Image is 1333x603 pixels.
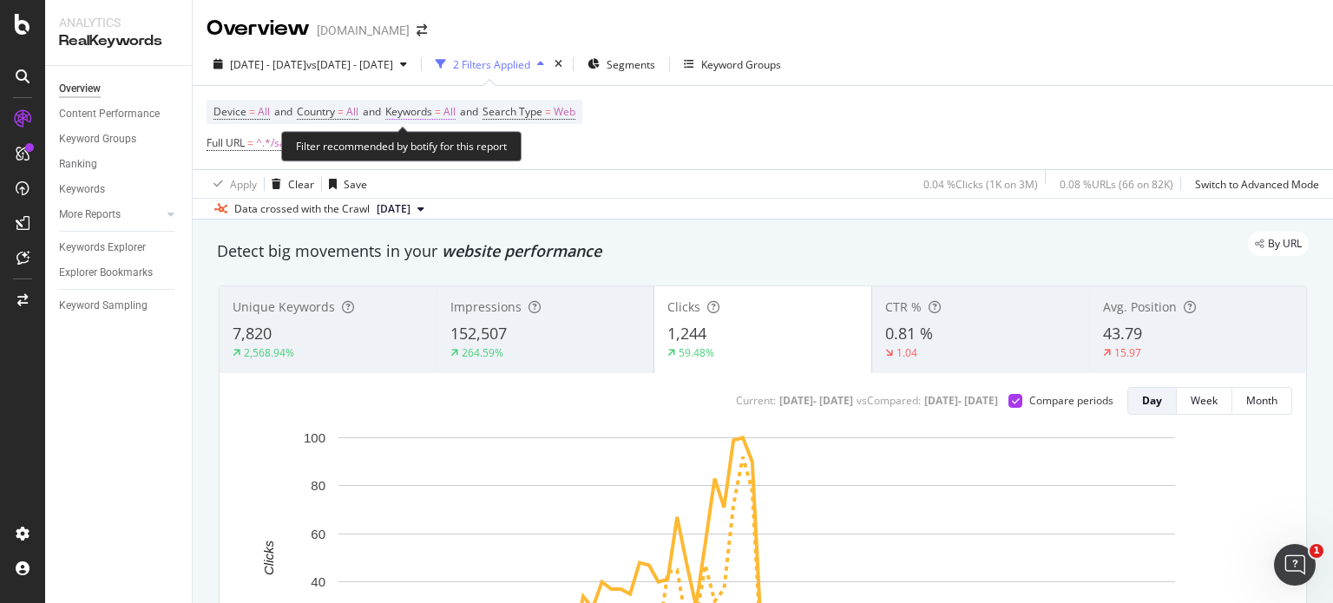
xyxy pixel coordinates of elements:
[59,80,180,98] a: Overview
[450,298,522,315] span: Impressions
[607,57,655,72] span: Segments
[1248,232,1309,256] div: legacy label
[885,323,933,344] span: 0.81 %
[1114,345,1141,360] div: 15.97
[59,297,148,315] div: Keyword Sampling
[234,201,370,217] div: Data crossed with the Crawl
[1060,177,1173,192] div: 0.08 % URLs ( 66 on 82K )
[429,50,551,78] button: 2 Filters Applied
[1103,298,1177,315] span: Avg. Position
[207,170,257,198] button: Apply
[311,527,325,541] text: 60
[460,104,478,119] span: and
[59,239,146,257] div: Keywords Explorer
[244,345,294,360] div: 2,568.94%
[701,57,781,72] div: Keyword Groups
[59,130,136,148] div: Keyword Groups
[59,239,180,257] a: Keywords Explorer
[322,170,367,198] button: Save
[377,201,410,217] span: 2025 Mar. 30th
[261,540,276,574] text: Clicks
[59,206,121,224] div: More Reports
[370,199,431,220] button: [DATE]
[306,57,393,72] span: vs [DATE] - [DATE]
[385,104,432,119] span: Keywords
[1246,393,1277,408] div: Month
[59,80,101,98] div: Overview
[581,50,662,78] button: Segments
[59,105,180,123] a: Content Performance
[258,100,270,124] span: All
[1268,239,1302,249] span: By URL
[207,50,414,78] button: [DATE] - [DATE]vs[DATE] - [DATE]
[265,170,314,198] button: Clear
[736,393,776,408] div: Current:
[59,264,153,282] div: Explorer Bookmarks
[59,155,180,174] a: Ranking
[230,177,257,192] div: Apply
[59,31,178,51] div: RealKeywords
[1142,393,1162,408] div: Day
[247,135,253,150] span: =
[207,135,245,150] span: Full URL
[59,264,180,282] a: Explorer Bookmarks
[1195,177,1319,192] div: Switch to Advanced Mode
[59,297,180,315] a: Keyword Sampling
[417,24,427,36] div: arrow-right-arrow-left
[59,206,162,224] a: More Reports
[551,56,566,73] div: times
[213,104,246,119] span: Device
[677,50,788,78] button: Keyword Groups
[667,323,706,344] span: 1,244
[59,180,180,199] a: Keywords
[1103,323,1142,344] span: 43.79
[896,345,917,360] div: 1.04
[274,104,292,119] span: and
[450,323,507,344] span: 152,507
[1177,387,1232,415] button: Week
[462,345,503,360] div: 264.59%
[249,104,255,119] span: =
[59,105,160,123] div: Content Performance
[923,177,1038,192] div: 0.04 % Clicks ( 1K on 3M )
[256,131,358,155] span: ^.*/saint-valentin/.*$
[545,104,551,119] span: =
[233,298,335,315] span: Unique Keywords
[443,100,456,124] span: All
[59,14,178,31] div: Analytics
[435,104,441,119] span: =
[311,574,325,589] text: 40
[1029,393,1113,408] div: Compare periods
[924,393,998,408] div: [DATE] - [DATE]
[1127,387,1177,415] button: Day
[233,323,272,344] span: 7,820
[311,478,325,493] text: 80
[483,104,542,119] span: Search Type
[59,130,180,148] a: Keyword Groups
[207,14,310,43] div: Overview
[346,100,358,124] span: All
[317,22,410,39] div: [DOMAIN_NAME]
[59,180,105,199] div: Keywords
[363,104,381,119] span: and
[1188,170,1319,198] button: Switch to Advanced Mode
[288,177,314,192] div: Clear
[297,104,335,119] span: Country
[554,100,575,124] span: Web
[281,131,522,161] div: Filter recommended by botify for this report
[453,57,530,72] div: 2 Filters Applied
[344,177,367,192] div: Save
[885,298,922,315] span: CTR %
[59,155,97,174] div: Ranking
[338,104,344,119] span: =
[1232,387,1292,415] button: Month
[1191,393,1218,408] div: Week
[1310,544,1323,558] span: 1
[304,430,325,445] text: 100
[779,393,853,408] div: [DATE] - [DATE]
[679,345,714,360] div: 59.48%
[230,57,306,72] span: [DATE] - [DATE]
[1274,544,1316,586] iframe: Intercom live chat
[857,393,921,408] div: vs Compared :
[667,298,700,315] span: Clicks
